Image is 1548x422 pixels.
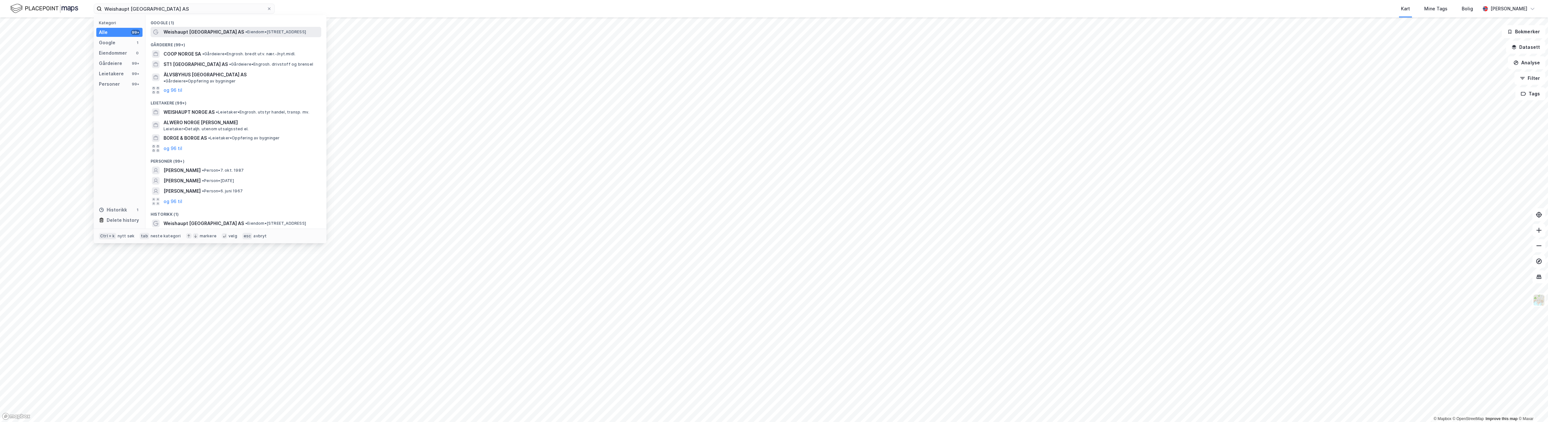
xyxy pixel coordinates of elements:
[164,145,182,152] button: og 96 til
[164,167,201,174] span: [PERSON_NAME]
[202,189,243,194] span: Person • 6. juni 1967
[164,108,215,116] span: WEISHAUPT NORGE AS
[151,233,181,239] div: neste kategori
[202,51,295,57] span: Gårdeiere • Engrosh. bredt utv. nær.-/nyt.midl.
[164,28,244,36] span: Weishaupt [GEOGRAPHIC_DATA] AS
[145,154,326,165] div: Personer (99+)
[245,221,247,226] span: •
[164,177,201,185] span: [PERSON_NAME]
[164,198,182,205] button: og 96 til
[1486,417,1518,421] a: Improve this map
[245,221,306,226] span: Eiendom • [STREET_ADDRESS]
[228,233,237,239] div: velg
[164,126,249,132] span: Leietaker • Detaljh. utenom utsalgssted el.
[164,50,201,58] span: COOP NORGE SA
[253,233,267,239] div: avbryt
[99,28,108,36] div: Alle
[164,187,201,195] span: [PERSON_NAME]
[145,207,326,218] div: Historikk (1)
[107,216,139,224] div: Delete history
[164,60,228,68] span: ST1 [GEOGRAPHIC_DATA] AS
[10,3,78,14] img: logo.f888ab2527a4732fd821a326f86c7f29.svg
[1502,25,1545,38] button: Bokmerker
[135,207,140,212] div: 1
[131,71,140,76] div: 99+
[202,168,204,173] span: •
[99,39,115,47] div: Google
[2,413,30,420] a: Mapbox homepage
[1453,417,1484,421] a: OpenStreetMap
[164,79,165,83] span: •
[1516,391,1548,422] iframe: Chat Widget
[1462,5,1473,13] div: Bolig
[99,80,120,88] div: Personer
[242,233,252,239] div: esc
[202,189,204,193] span: •
[1508,56,1545,69] button: Analyse
[200,233,217,239] div: markere
[145,95,326,107] div: Leietakere (99+)
[216,110,218,114] span: •
[229,62,231,67] span: •
[99,60,122,67] div: Gårdeiere
[202,178,204,183] span: •
[164,220,244,227] span: Weishaupt [GEOGRAPHIC_DATA] AS
[1515,87,1545,100] button: Tags
[202,178,234,183] span: Person • [DATE]
[164,79,236,84] span: Gårdeiere • Oppføring av bygninger
[102,4,267,14] input: Søk på adresse, matrikkel, gårdeiere, leietakere eller personer
[164,134,207,142] span: BORGE & BORGE AS
[245,29,306,35] span: Eiendom • [STREET_ADDRESS]
[145,15,326,27] div: Google (1)
[164,119,319,126] span: ALWERO NORGE [PERSON_NAME]
[145,37,326,49] div: Gårdeiere (99+)
[202,51,204,56] span: •
[216,110,309,115] span: Leietaker • Engrosh. utstyr handel, transp. mv.
[1514,72,1545,85] button: Filter
[208,135,280,141] span: Leietaker • Oppføring av bygninger
[1506,41,1545,54] button: Datasett
[135,40,140,45] div: 1
[99,206,127,214] div: Historikk
[140,233,149,239] div: tab
[118,233,135,239] div: nytt søk
[99,20,143,25] div: Kategori
[135,50,140,56] div: 0
[202,168,244,173] span: Person • 7. okt. 1987
[99,49,127,57] div: Eiendommer
[1434,417,1451,421] a: Mapbox
[1490,5,1527,13] div: [PERSON_NAME]
[1533,294,1545,306] img: Z
[131,61,140,66] div: 99+
[131,81,140,87] div: 99+
[164,71,247,79] span: ÄLVSBYHUS [GEOGRAPHIC_DATA] AS
[164,86,182,94] button: og 96 til
[1424,5,1447,13] div: Mine Tags
[99,233,116,239] div: Ctrl + k
[1401,5,1410,13] div: Kart
[245,29,247,34] span: •
[208,135,210,140] span: •
[229,62,313,67] span: Gårdeiere • Engrosh. drivstoff og brensel
[99,70,124,78] div: Leietakere
[131,30,140,35] div: 99+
